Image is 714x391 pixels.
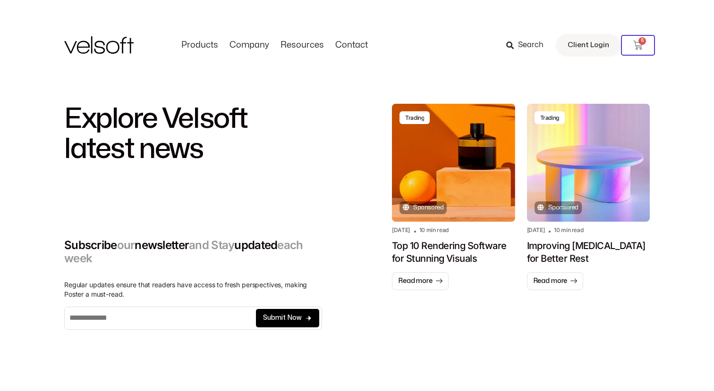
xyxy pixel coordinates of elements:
[405,114,424,121] div: Trading
[546,201,578,214] span: Sponsored
[189,238,234,252] span: and Stay
[392,226,410,234] h2: [DATE]
[568,39,609,51] span: Client Login
[533,276,568,286] span: Read more
[117,238,135,252] span: our
[392,272,449,290] a: Read more
[275,40,330,50] a: ResourcesMenu Toggle
[330,40,374,50] a: ContactMenu Toggle
[398,276,433,286] span: Read more
[506,37,550,53] a: Search
[556,34,621,57] a: Client Login
[64,36,134,54] img: Velsoft Training Materials
[621,35,655,56] a: 6
[64,280,322,299] p: Regular updates ensure that readers have access to fresh perspectives, making Poster a must-read.
[527,272,584,290] a: Read more
[64,104,322,164] h2: Explore Velsoft latest news
[527,240,650,265] h1: Improving [MEDICAL_DATA] for Better Rest
[419,226,449,234] h2: 10 min read
[411,201,443,214] span: Sponsored
[224,40,275,50] a: CompanyMenu Toggle
[540,114,559,121] div: Trading
[392,240,515,265] h1: Top 10 Rendering Software for Stunning Visuals
[64,239,322,265] h2: Subscribe newsletter updated
[518,39,544,51] span: Search
[554,226,583,234] h2: 10 min read
[64,238,303,265] span: each week
[176,40,224,50] a: ProductsMenu Toggle
[527,226,545,234] h2: [DATE]
[176,40,374,50] nav: Menu
[256,309,319,327] button: Submit Now
[638,37,646,45] span: 6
